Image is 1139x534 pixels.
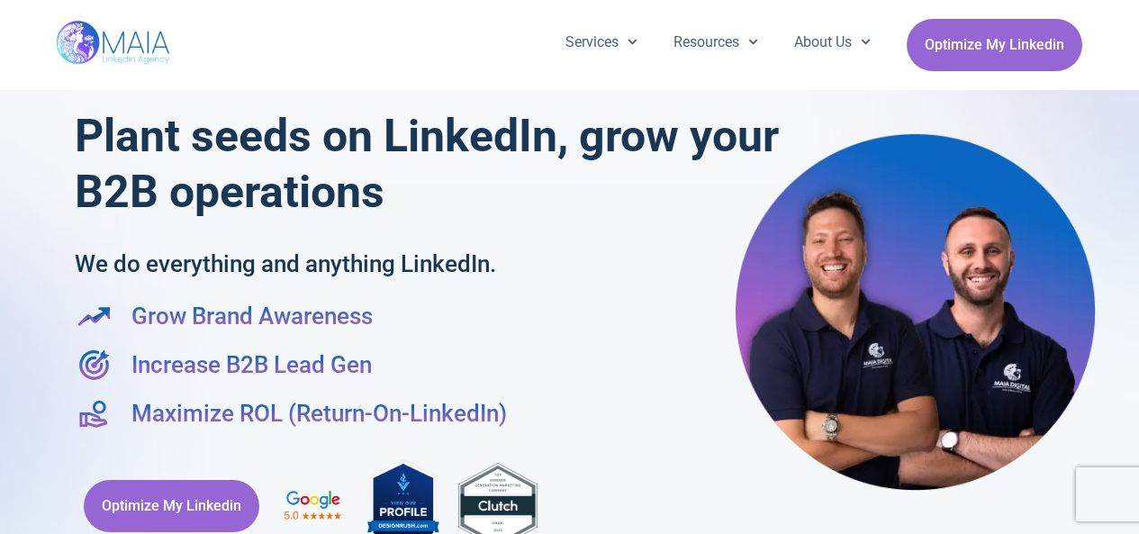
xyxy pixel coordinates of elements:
[84,480,259,532] a: Optimize My Linkedin
[547,19,890,66] nav: Menu
[655,19,776,66] a: Resources
[102,489,241,523] span: Optimize My Linkedin
[127,348,372,382] span: Increase B2B Lead Gen
[776,19,889,66] a: About Us
[736,132,1096,491] img: Maia Digital- Shay & Eli
[127,396,507,430] span: Maximize ROL (Return-On-LinkedIn)
[75,108,787,220] h1: Plant seeds on LinkedIn, grow your B2B operations
[547,19,655,66] a: Services
[907,19,1082,71] a: Optimize My Linkedin
[127,299,373,333] span: Grow Brand Awareness
[75,247,670,281] h2: We do everything and anything LinkedIn.
[925,28,1064,62] span: Optimize My Linkedin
